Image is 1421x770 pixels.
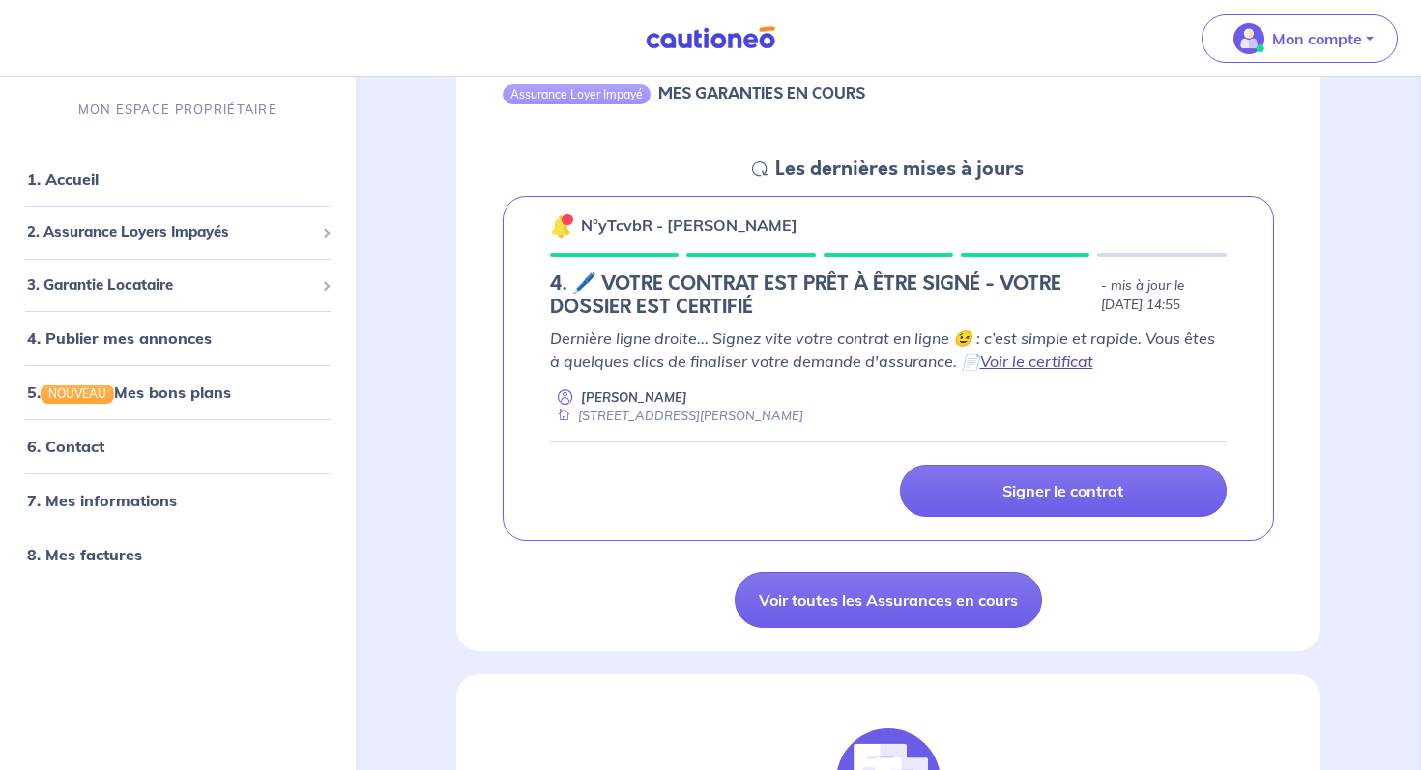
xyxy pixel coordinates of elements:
p: Dernière ligne droite... Signez vite votre contrat en ligne 😉 : c’est simple et rapide. Vous êtes... [550,327,1228,373]
h6: MES GARANTIES EN COURS [658,84,865,102]
a: 4. Publier mes annonces [27,328,212,348]
span: 3. Garantie Locataire [27,273,314,296]
div: 5.NOUVEAUMes bons plans [8,373,348,412]
p: Mon compte [1272,27,1362,50]
a: 6. Contact [27,437,104,456]
p: Signer le contrat [1002,481,1123,500]
span: 2. Assurance Loyers Impayés [27,221,314,243]
h5: 4. 🖊️ VOTRE CONTRAT EST PRÊT À ÊTRE SIGNÉ - VOTRE DOSSIER EST CERTIFIÉ [550,272,1093,319]
p: - mis à jour le [DATE] 14:55 [1101,276,1227,315]
p: n°yTcvbR - [PERSON_NAME] [581,214,797,237]
img: Cautioneo [638,26,783,50]
p: MON ESPACE PROPRIÉTAIRE [78,100,277,119]
a: 7. Mes informations [27,491,177,510]
div: [STREET_ADDRESS][PERSON_NAME] [550,407,803,425]
a: Voir toutes les Assurances en cours [735,572,1042,628]
h5: Les dernières mises à jours [775,157,1024,181]
div: state: SIGNING-CONTRACT-IN-PROGRESS, Context: NEW,CHOOSE-CERTIFICATE,ALONE,LESSOR-DOCUMENTS [550,272,1228,319]
a: 1. Accueil [27,169,99,188]
a: 5.NOUVEAUMes bons plans [27,383,231,402]
div: 2. Assurance Loyers Impayés [8,214,348,251]
div: 8. Mes factures [8,535,348,574]
p: [PERSON_NAME] [581,388,687,407]
div: 7. Mes informations [8,481,348,520]
img: illu_account_valid_menu.svg [1233,23,1264,54]
div: Assurance Loyer Impayé [503,84,651,103]
div: 6. Contact [8,427,348,466]
a: 8. Mes factures [27,545,142,564]
a: Signer le contrat [900,465,1227,517]
div: 4. Publier mes annonces [8,319,348,357]
img: 🔔 [550,214,573,238]
div: 1. Accueil [8,159,348,198]
div: 3. Garantie Locataire [8,266,348,303]
a: Voir le certificat [980,352,1093,371]
button: illu_account_valid_menu.svgMon compte [1202,14,1398,63]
